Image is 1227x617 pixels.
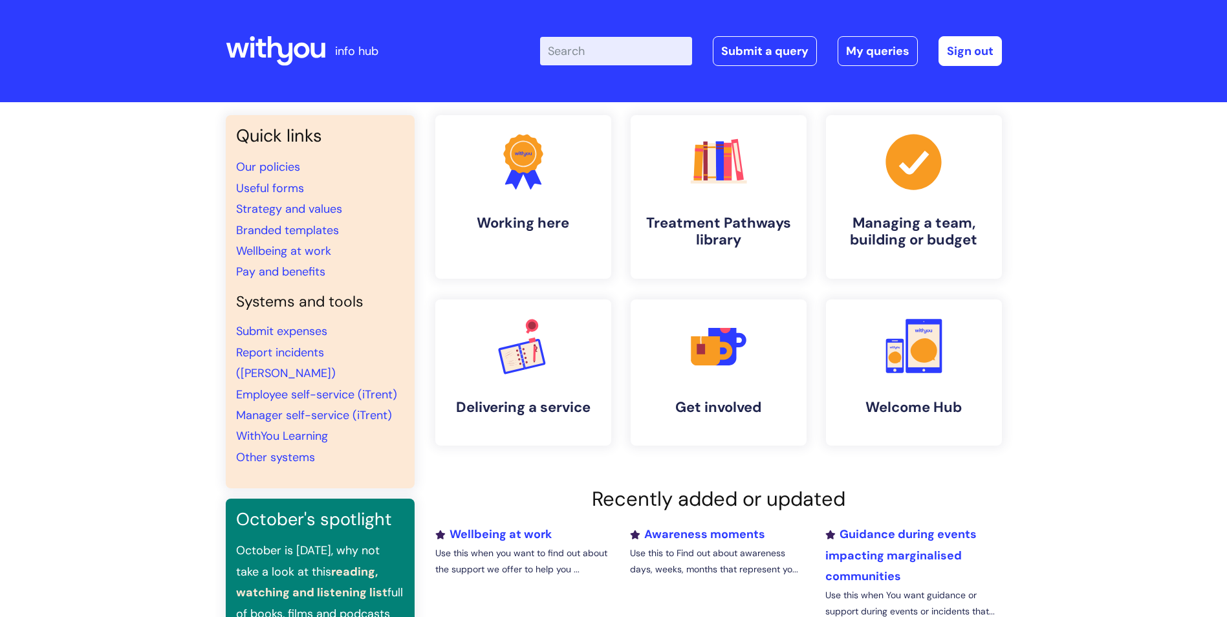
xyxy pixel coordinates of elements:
h4: Managing a team, building or budget [836,215,992,249]
a: Guidance during events impacting marginalised communities [825,526,977,584]
p: Use this when you want to find out about the support we offer to help you ... [435,545,611,578]
h3: October's spotlight [236,509,404,530]
input: Search [540,37,692,65]
a: Manager self-service (iTrent) [236,407,392,423]
a: Delivering a service [435,299,611,446]
a: Sign out [939,36,1002,66]
a: Managing a team, building or budget [826,115,1002,279]
h4: Delivering a service [446,399,601,416]
a: Treatment Pathways library [631,115,807,279]
a: Employee self-service (iTrent) [236,387,397,402]
h3: Quick links [236,125,404,146]
a: Report incidents ([PERSON_NAME]) [236,345,336,381]
h4: Treatment Pathways library [641,215,796,249]
a: Useful forms [236,180,304,196]
a: Strategy and values [236,201,342,217]
a: Welcome Hub [826,299,1002,446]
a: Submit expenses [236,323,327,339]
h4: Welcome Hub [836,399,992,416]
h4: Get involved [641,399,796,416]
h2: Recently added or updated [435,487,1002,511]
a: Wellbeing at work [435,526,552,542]
a: Branded templates [236,222,339,238]
div: | - [540,36,1002,66]
a: My queries [838,36,918,66]
a: Get involved [631,299,807,446]
a: Other systems [236,449,315,465]
a: WithYou Learning [236,428,328,444]
p: Use this to Find out about awareness days, weeks, months that represent yo... [630,545,806,578]
p: info hub [335,41,378,61]
a: Our policies [236,159,300,175]
h4: Systems and tools [236,293,404,311]
a: Working here [435,115,611,279]
h4: Working here [446,215,601,232]
a: Wellbeing at work [236,243,331,259]
a: Submit a query [713,36,817,66]
a: Awareness moments [630,526,765,542]
a: Pay and benefits [236,264,325,279]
